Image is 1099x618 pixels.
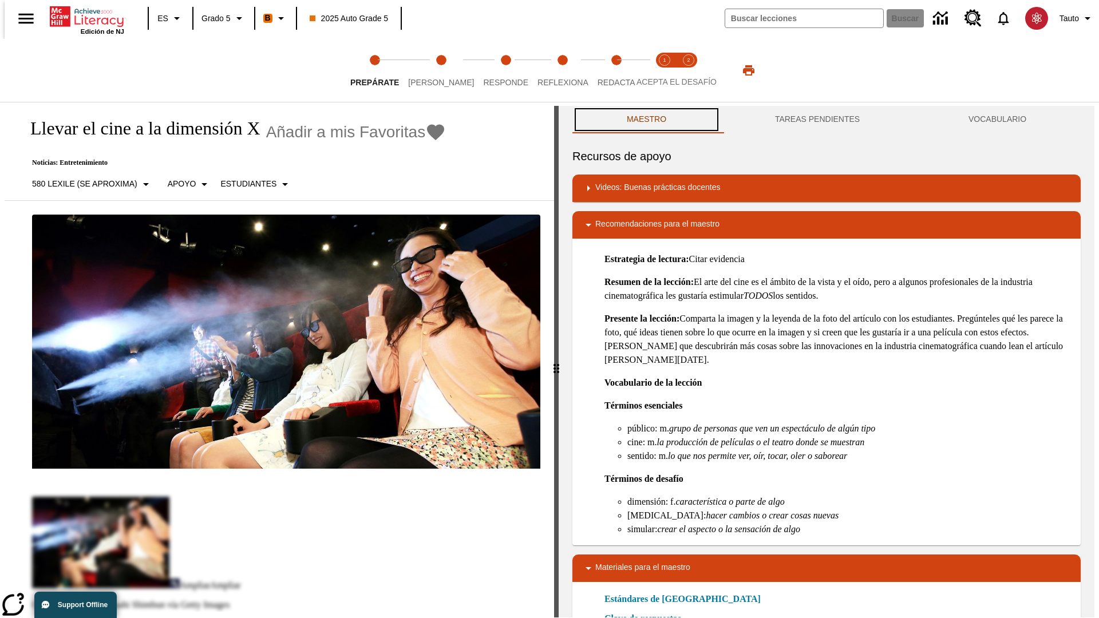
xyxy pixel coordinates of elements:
[197,8,251,29] button: Grado: Grado 5, Elige un grado
[265,11,271,25] span: B
[637,77,717,86] span: ACEPTA EL DESAFÍO
[5,106,554,612] div: reading
[9,2,43,35] button: Abrir el menú lateral
[27,174,157,195] button: Seleccione Lexile, 580 Lexile (Se aproxima)
[58,601,108,609] span: Support Offline
[604,314,677,323] strong: Presente la lección
[721,106,914,133] button: TAREAS PENDIENTES
[627,509,1072,522] li: [MEDICAL_DATA]:
[220,178,276,190] p: Estudiantes
[408,78,474,87] span: [PERSON_NAME]
[657,524,800,534] em: crear el aspecto o la sensación de algo
[604,275,1072,303] p: El arte del cine es el ámbito de la vista y el oído, pero a algunos profesionales de la industria...
[341,39,408,102] button: Prepárate step 1 of 5
[572,106,1081,133] div: Instructional Panel Tabs
[572,175,1081,202] div: Videos: Buenas prácticas docentes
[266,123,426,141] span: Añadir a mis Favoritas
[32,215,540,469] img: El panel situado frente a los asientos rocía con agua nebulizada al feliz público en un cine equi...
[152,8,189,29] button: Lenguaje: ES, Selecciona un idioma
[604,378,702,387] strong: Vocabulario de la lección
[1025,7,1048,30] img: avatar image
[588,39,645,102] button: Redacta step 5 of 5
[627,522,1072,536] li: simular:
[989,3,1018,33] a: Notificaciones
[537,78,588,87] span: Reflexiona
[595,561,690,575] p: Materiales para el maestro
[50,4,124,35] div: Portada
[687,57,690,63] text: 2
[669,423,875,433] em: grupo de personas que ven un espectáculo de algún tipo
[18,118,260,139] h1: Llevar el cine a la dimensión X
[399,39,483,102] button: Lee step 2 of 5
[627,449,1072,463] li: sentido: m.
[163,174,216,195] button: Tipo de apoyo, Apoyo
[926,3,958,34] a: Centro de información
[81,28,124,35] span: Edición de NJ
[668,451,847,461] em: lo que nos permite ver, oír, tocar, oler o saborear
[572,554,1081,582] div: Materiales para el maestro
[1060,13,1079,25] span: Tauto
[604,312,1072,367] p: Comparta la imagen y la leyenda de la foto del artículo con los estudiantes. Pregúnteles qué les ...
[572,106,721,133] button: Maestro
[744,291,773,300] em: TODOS
[34,592,117,618] button: Support Offline
[604,592,768,606] a: Estándares de [GEOGRAPHIC_DATA]
[627,495,1072,509] li: dimensión: f.
[18,159,446,167] p: Noticias: Entretenimiento
[474,39,537,102] button: Responde step 3 of 5
[168,178,196,190] p: Apoyo
[657,437,865,447] em: la producción de películas o el teatro donde se muestran
[725,9,883,27] input: Buscar campo
[32,178,137,190] p: 580 Lexile (Se aproxima)
[706,510,839,520] em: hacer cambios o crear cosas nuevas
[604,401,682,410] strong: Términos esenciales
[1018,3,1055,33] button: Escoja un nuevo avatar
[958,3,989,34] a: Centro de recursos, Se abrirá en una pestaña nueva.
[730,60,767,81] button: Imprimir
[310,13,389,25] span: 2025 Auto Grade 5
[350,78,399,87] span: Prepárate
[675,497,784,506] em: característica o parte de algo
[604,277,694,287] strong: Resumen de la lección:
[914,106,1081,133] button: VOCABULARIO
[201,13,231,25] span: Grado 5
[559,106,1094,617] div: activity
[604,254,689,264] strong: Estrategia de lectura:
[1055,8,1099,29] button: Perfil/Configuración
[595,181,720,195] p: Videos: Buenas prácticas docentes
[627,435,1072,449] li: cine: m.
[604,474,683,484] strong: Términos de desafío
[648,39,681,102] button: Acepta el desafío lee step 1 of 2
[604,252,1072,266] p: Citar evidencia
[627,422,1072,435] li: público: m.
[266,122,446,142] button: Añadir a mis Favoritas - Llevar el cine a la dimensión X
[663,57,666,63] text: 1
[483,78,528,87] span: Responde
[595,218,720,232] p: Recomendaciones para el maestro
[528,39,598,102] button: Reflexiona step 4 of 5
[259,8,292,29] button: Boost El color de la clase es anaranjado. Cambiar el color de la clase.
[677,314,679,323] strong: :
[157,13,168,25] span: ES
[672,39,705,102] button: Acepta el desafío contesta step 2 of 2
[572,147,1081,165] h6: Recursos de apoyo
[554,106,559,617] div: Pulsa la tecla de intro o la barra espaciadora y luego presiona las flechas de derecha e izquierd...
[216,174,297,195] button: Seleccionar estudiante
[572,211,1081,239] div: Recomendaciones para el maestro
[598,78,635,87] span: Redacta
